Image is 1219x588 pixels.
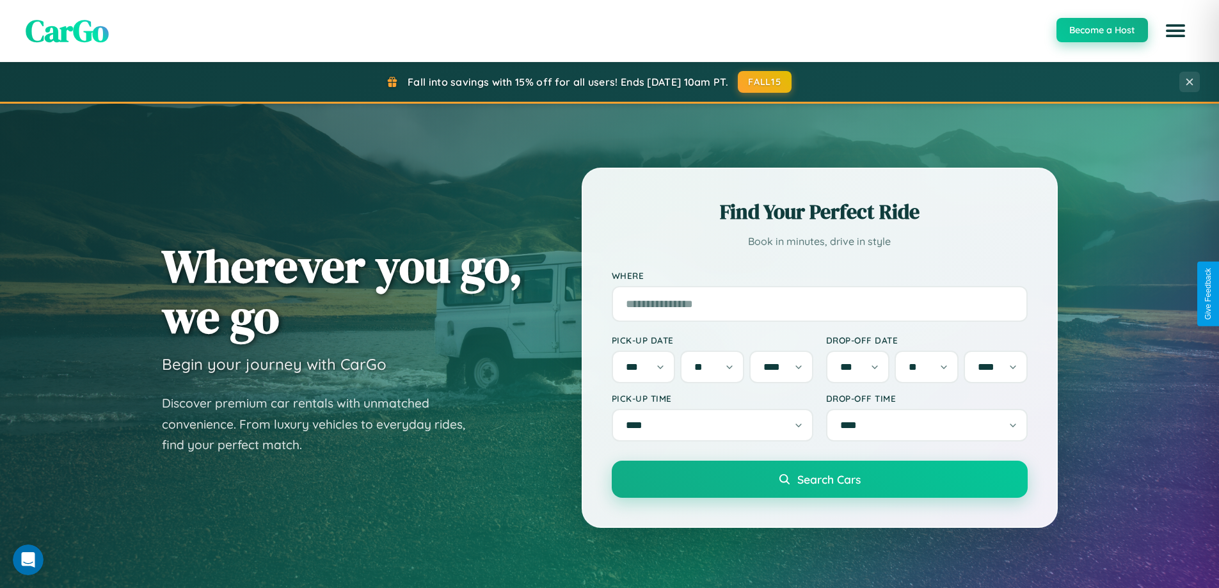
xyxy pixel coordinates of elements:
span: CarGo [26,10,109,52]
h3: Begin your journey with CarGo [162,354,386,374]
p: Book in minutes, drive in style [612,232,1028,251]
span: Fall into savings with 15% off for all users! Ends [DATE] 10am PT. [408,75,728,88]
label: Where [612,270,1028,281]
label: Drop-off Date [826,335,1028,346]
button: Search Cars [612,461,1028,498]
button: Become a Host [1056,18,1148,42]
iframe: Intercom live chat [13,544,44,575]
label: Pick-up Date [612,335,813,346]
h2: Find Your Perfect Ride [612,198,1028,226]
button: Open menu [1158,13,1193,49]
span: Search Cars [797,472,861,486]
button: FALL15 [738,71,792,93]
label: Drop-off Time [826,393,1028,404]
div: Give Feedback [1204,268,1213,320]
h1: Wherever you go, we go [162,241,523,342]
p: Discover premium car rentals with unmatched convenience. From luxury vehicles to everyday rides, ... [162,393,482,456]
label: Pick-up Time [612,393,813,404]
